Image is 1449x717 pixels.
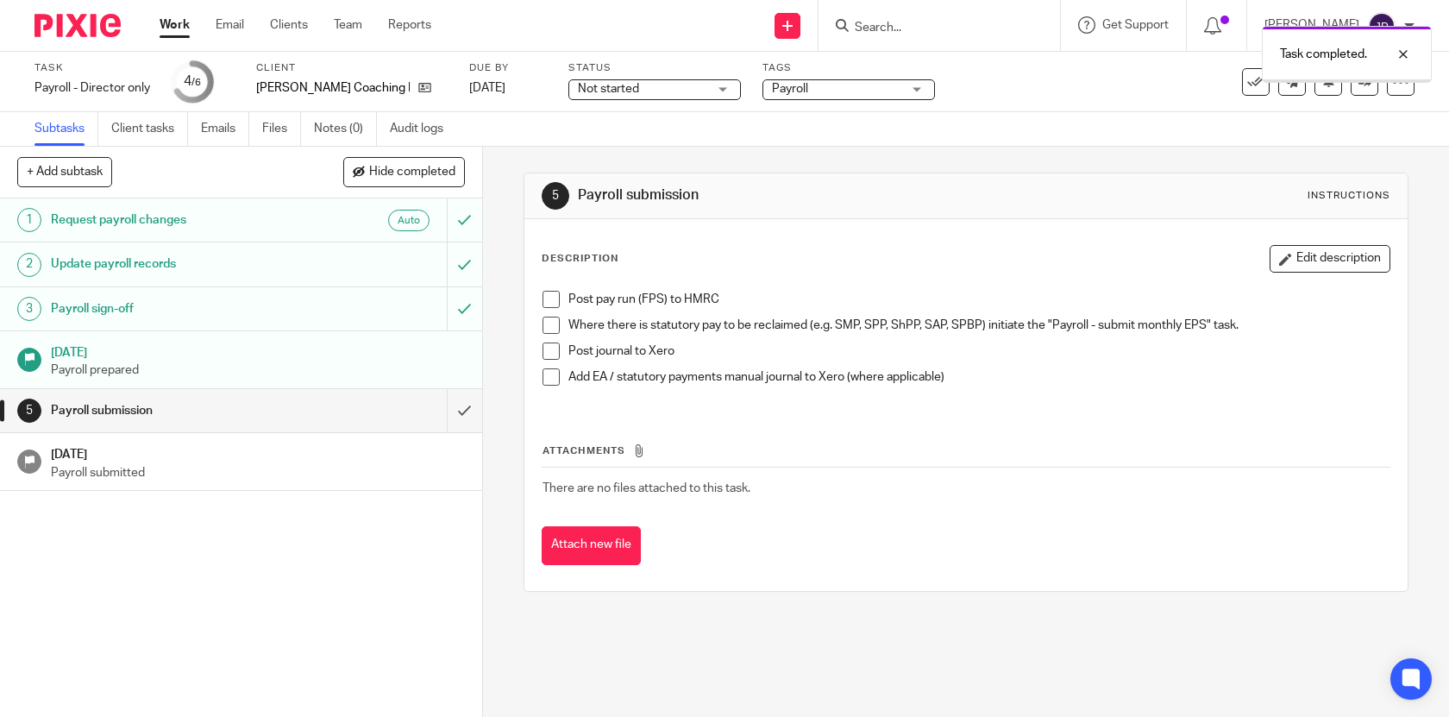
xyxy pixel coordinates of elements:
label: Status [568,61,741,75]
p: Post pay run (FPS) to HMRC [568,291,1390,308]
h1: Request payroll changes [51,207,304,233]
button: Hide completed [343,157,465,186]
label: Due by [469,61,547,75]
span: Not started [578,83,639,95]
span: Payroll [772,83,808,95]
a: Work [160,16,190,34]
small: /6 [191,78,201,87]
div: 1 [17,208,41,232]
a: Team [334,16,362,34]
div: Instructions [1308,189,1390,203]
div: 3 [17,297,41,321]
div: 5 [17,399,41,423]
h1: Payroll sign-off [51,296,304,322]
p: Add EA / statutory payments manual journal to Xero (where applicable) [568,368,1390,386]
h1: Payroll submission [51,398,304,424]
a: Client tasks [111,112,188,146]
img: Pixie [34,14,121,37]
button: Attach new file [542,526,641,565]
label: Task [34,61,150,75]
a: Reports [388,16,431,34]
a: Emails [201,112,249,146]
img: svg%3E [1368,12,1396,40]
span: Attachments [543,446,625,456]
div: 4 [184,72,201,91]
p: Description [542,252,618,266]
a: Email [216,16,244,34]
p: Payroll submitted [51,464,465,481]
p: Payroll prepared [51,362,465,379]
span: Hide completed [369,166,455,179]
button: + Add subtask [17,157,112,186]
span: [DATE] [469,82,505,94]
span: There are no files attached to this task. [543,482,750,494]
p: [PERSON_NAME] Coaching Ltd [256,79,410,97]
p: Post journal to Xero [568,343,1390,360]
h1: Update payroll records [51,251,304,277]
button: Edit description [1270,245,1390,273]
h1: [DATE] [51,340,465,362]
div: 5 [542,182,569,210]
label: Client [256,61,448,75]
h1: [DATE] [51,442,465,463]
a: Files [262,112,301,146]
div: 2 [17,253,41,277]
div: Auto [388,210,430,231]
p: Where there is statutory pay to be reclaimed (e.g. SMP, SPP, ShPP, SAP, SPBP) initiate the "Payro... [568,317,1390,334]
a: Audit logs [390,112,456,146]
div: Payroll - Director only [34,79,150,97]
a: Subtasks [34,112,98,146]
p: Task completed. [1280,46,1367,63]
h1: Payroll submission [578,186,1002,204]
a: Notes (0) [314,112,377,146]
a: Clients [270,16,308,34]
